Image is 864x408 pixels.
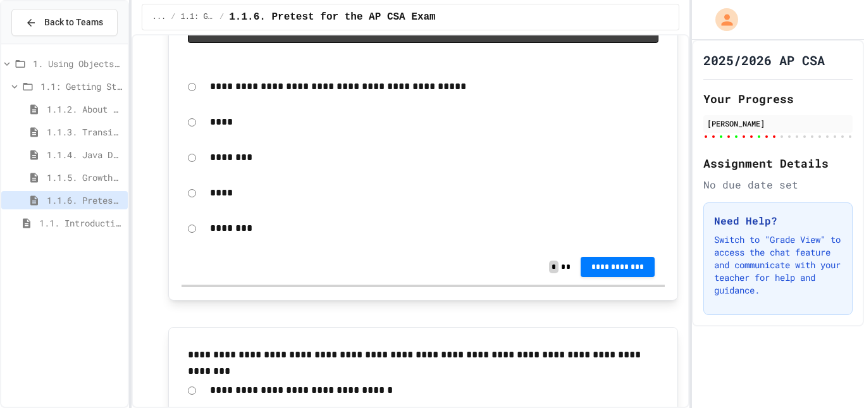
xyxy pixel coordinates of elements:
[714,233,842,297] p: Switch to "Grade View" to access the chat feature and communicate with your teacher for help and ...
[703,154,853,172] h2: Assignment Details
[47,194,123,207] span: 1.1.6. Pretest for the AP CSA Exam
[707,118,849,129] div: [PERSON_NAME]
[33,57,123,70] span: 1. Using Objects and Methods
[229,9,435,25] span: 1.1.6. Pretest for the AP CSA Exam
[39,216,123,230] span: 1.1. Introduction to Algorithms, Programming, and Compilers
[703,90,853,108] h2: Your Progress
[219,12,224,22] span: /
[40,80,123,93] span: 1.1: Getting Started
[44,16,103,29] span: Back to Teams
[47,148,123,161] span: 1.1.4. Java Development Environments
[702,5,741,34] div: My Account
[47,171,123,184] span: 1.1.5. Growth Mindset and Pair Programming
[703,51,825,69] h1: 2025/2026 AP CSA
[181,12,215,22] span: 1.1: Getting Started
[152,12,166,22] span: ...
[11,9,118,36] button: Back to Teams
[47,102,123,116] span: 1.1.2. About the AP CSA Exam
[171,12,175,22] span: /
[47,125,123,139] span: 1.1.3. Transitioning from AP CSP to AP CSA
[714,213,842,228] h3: Need Help?
[703,177,853,192] div: No due date set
